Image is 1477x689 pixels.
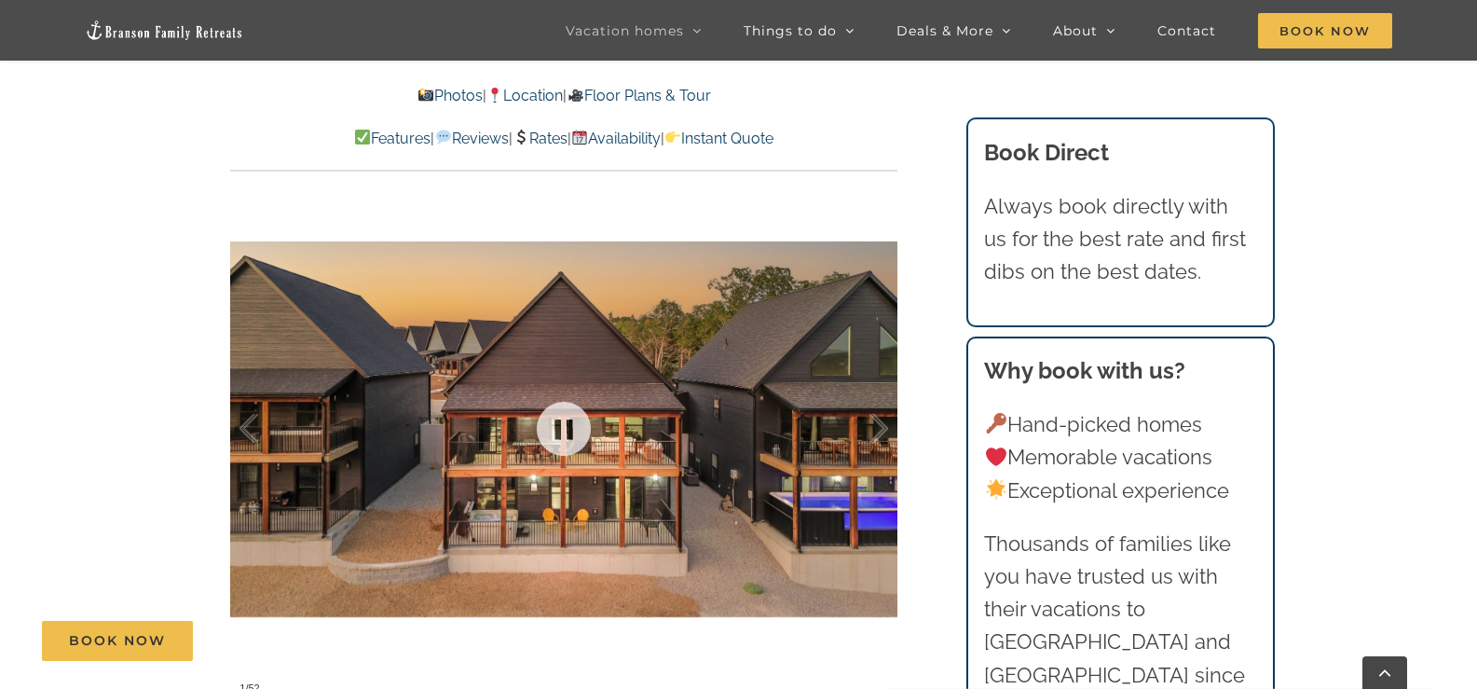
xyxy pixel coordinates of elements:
[984,354,1256,388] h3: Why book with us?
[568,88,583,103] img: 🎥
[230,84,897,108] p: | |
[572,130,587,145] img: 📆
[513,130,568,147] a: Rates
[434,130,508,147] a: Reviews
[567,87,710,104] a: Floor Plans & Tour
[744,24,837,37] span: Things to do
[513,130,528,145] img: 💲
[665,130,680,145] img: 👉
[664,130,773,147] a: Instant Quote
[69,633,166,649] span: Book Now
[896,24,993,37] span: Deals & More
[984,408,1256,507] p: Hand-picked homes Memorable vacations Exceptional experience
[1157,24,1216,37] span: Contact
[1258,13,1392,48] span: Book Now
[986,413,1006,434] img: 🔑
[417,87,483,104] a: Photos
[354,130,431,147] a: Features
[436,130,451,145] img: 💬
[1053,24,1098,37] span: About
[487,88,502,103] img: 📍
[986,447,1006,467] img: ❤️
[571,130,661,147] a: Availability
[986,479,1006,500] img: 🌟
[566,24,684,37] span: Vacation homes
[418,88,433,103] img: 📸
[984,190,1256,289] p: Always book directly with us for the best rate and first dibs on the best dates.
[984,139,1109,166] b: Book Direct
[486,87,563,104] a: Location
[85,20,243,41] img: Branson Family Retreats Logo
[42,621,193,661] a: Book Now
[355,130,370,145] img: ✅
[230,127,897,151] p: | | | |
